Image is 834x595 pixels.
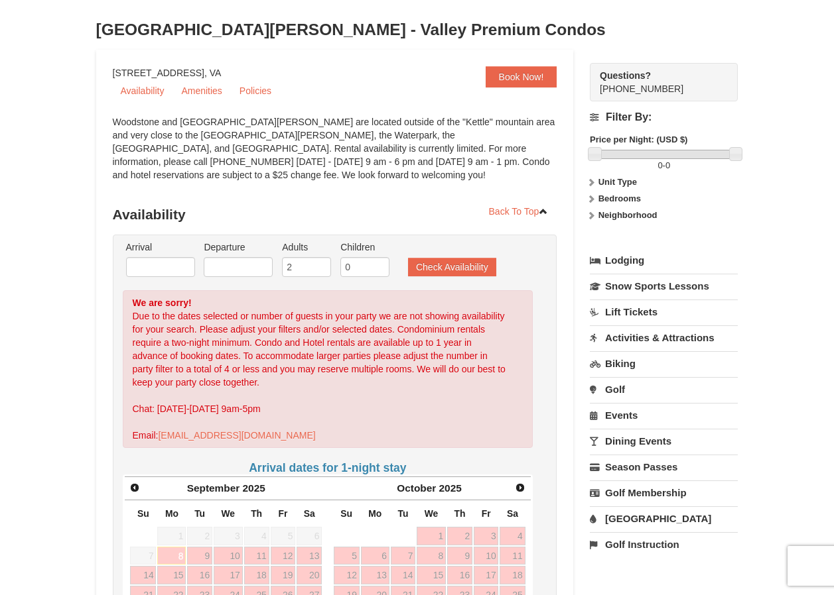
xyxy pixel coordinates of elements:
div: Due to the dates selected or number of guests in your party we are not showing availability for y... [123,290,533,448]
a: Activities & Attractions [590,325,738,350]
strong: Bedrooms [598,193,641,203]
strong: Unit Type [598,177,637,187]
h3: Availability [113,201,557,228]
a: 8 [157,547,186,565]
a: 13 [297,547,322,565]
label: Arrival [126,241,195,254]
h3: [GEOGRAPHIC_DATA][PERSON_NAME] - Valley Premium Condos [96,17,738,43]
button: Check Availability [408,258,496,276]
span: 0 [665,160,670,170]
span: Sunday [137,508,149,519]
a: [EMAIL_ADDRESS][DOMAIN_NAME] [158,430,315,441]
span: Wednesday [425,508,439,519]
a: 19 [271,566,296,584]
a: 7 [391,547,416,565]
strong: Price per Night: (USD $) [590,135,687,144]
a: 16 [447,566,472,584]
a: 6 [361,547,389,565]
a: 8 [417,547,446,565]
a: Dining Events [590,429,738,453]
label: Departure [204,241,273,254]
h4: Arrival dates for 1-night stay [123,461,533,474]
span: 1 [157,527,186,545]
a: 5 [334,547,360,565]
h4: Filter By: [590,111,738,123]
a: 12 [271,547,296,565]
a: 11 [244,547,269,565]
a: 2 [447,527,472,545]
a: Prev [126,478,145,497]
span: 2025 [243,482,265,494]
span: October [397,482,436,494]
a: 10 [474,547,499,565]
a: Book Now! [486,66,557,87]
span: [PHONE_NUMBER] [600,69,714,94]
span: 7 [130,547,156,565]
span: 0 [658,160,662,170]
span: 6 [297,527,322,545]
a: 11 [500,547,525,565]
a: Next [511,478,529,497]
span: Sunday [340,508,352,519]
a: Season Passes [590,455,738,479]
a: 12 [334,566,360,584]
span: September [187,482,240,494]
a: Golf Membership [590,480,738,505]
a: 18 [244,566,269,584]
span: 5 [271,527,296,545]
span: 2 [187,527,212,545]
a: Biking [590,351,738,376]
a: 15 [417,566,446,584]
label: Children [340,241,389,254]
a: 1 [417,527,446,545]
a: 9 [187,547,212,565]
span: Friday [482,508,491,519]
a: 10 [214,547,243,565]
span: Saturday [304,508,315,519]
span: Monday [368,508,382,519]
a: 13 [361,566,389,584]
span: 4 [244,527,269,545]
a: 16 [187,566,212,584]
a: 18 [500,566,525,584]
a: [GEOGRAPHIC_DATA] [590,506,738,531]
label: - [590,159,738,172]
strong: We are sorry! [133,297,192,308]
strong: Neighborhood [598,210,658,220]
a: 4 [500,527,525,545]
a: Back To Top [480,201,557,221]
span: Wednesday [221,508,235,519]
a: Golf Instruction [590,532,738,557]
a: Golf [590,377,738,402]
a: 20 [297,566,322,584]
a: Policies [232,81,279,101]
span: Next [515,482,525,493]
a: Lift Tickets [590,299,738,324]
a: 17 [214,566,243,584]
a: 14 [130,566,156,584]
label: Adults [282,241,331,254]
span: Thursday [454,508,465,519]
a: 9 [447,547,472,565]
strong: Questions? [600,70,651,81]
a: 15 [157,566,186,584]
a: 3 [474,527,499,545]
span: Friday [278,508,287,519]
a: Events [590,403,738,427]
a: Amenities [173,81,230,101]
a: 14 [391,566,416,584]
span: Tuesday [194,508,205,519]
a: Lodging [590,248,738,272]
span: Prev [129,482,140,493]
div: Woodstone and [GEOGRAPHIC_DATA][PERSON_NAME] are located outside of the "Kettle" mountain area an... [113,115,557,195]
a: Snow Sports Lessons [590,274,738,298]
span: 3 [214,527,243,545]
span: 2025 [439,482,462,494]
span: Saturday [507,508,518,519]
span: Tuesday [397,508,408,519]
span: Thursday [251,508,262,519]
span: Monday [165,508,178,519]
a: 17 [474,566,499,584]
a: Availability [113,81,173,101]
